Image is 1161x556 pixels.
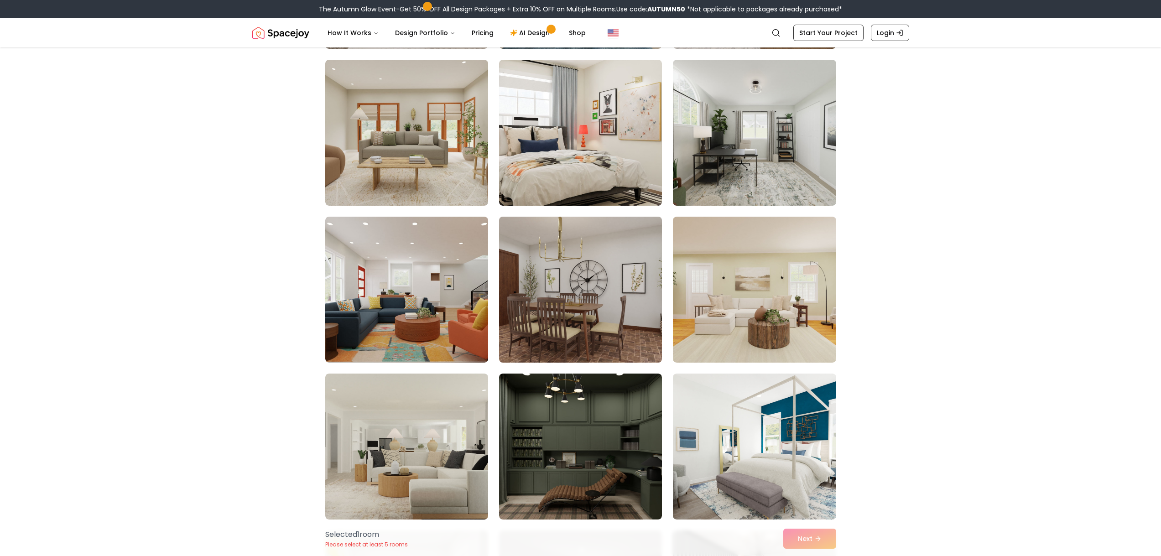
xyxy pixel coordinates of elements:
a: Spacejoy [252,24,309,42]
img: Room room-16 [325,374,488,520]
nav: Global [252,18,909,47]
nav: Main [320,24,593,42]
img: Room room-10 [325,60,488,206]
img: Room room-11 [499,60,662,206]
a: Start Your Project [793,25,864,41]
p: Selected 1 room [325,529,408,540]
div: The Autumn Glow Event-Get 50% OFF All Design Packages + Extra 10% OFF on Multiple Rooms. [319,5,842,14]
a: Login [871,25,909,41]
img: Room room-13 [325,217,488,363]
img: Spacejoy Logo [252,24,309,42]
img: Room room-15 [673,217,836,363]
span: Use code: [616,5,685,14]
a: AI Design [503,24,560,42]
b: AUTUMN50 [647,5,685,14]
img: Room room-17 [499,374,662,520]
button: Design Portfolio [388,24,463,42]
img: United States [608,27,619,38]
img: Room room-18 [673,374,836,520]
img: Room room-12 [673,60,836,206]
p: Please select at least 5 rooms [325,541,408,548]
span: *Not applicable to packages already purchased* [685,5,842,14]
a: Pricing [464,24,501,42]
img: Room room-14 [495,213,666,366]
button: How It Works [320,24,386,42]
a: Shop [562,24,593,42]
